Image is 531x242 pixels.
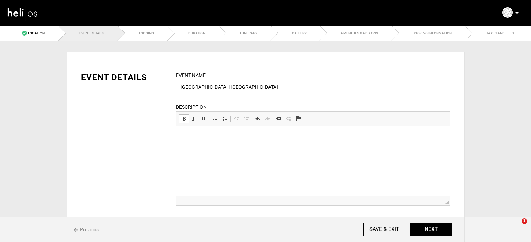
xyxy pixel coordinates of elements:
[199,114,208,123] a: Underline (Ctrl+U)
[176,126,450,196] iframe: Rich Text Editor, editor30
[502,7,513,18] img: 69c28580acdec7dfef23dd98fd2b4dd1.png
[189,114,199,123] a: Italic (Ctrl+I)
[284,114,294,123] a: Unlink
[410,223,452,236] button: NEXT
[176,80,450,94] input: Event Name
[74,228,78,232] img: back%20icon.svg
[220,114,230,123] a: Insert/Remove Bulleted List
[7,4,38,22] img: heli-logo
[241,114,251,123] a: Increase Indent
[179,114,189,123] a: Bold (Ctrl+B)
[28,31,45,35] span: Location
[210,114,220,123] a: Insert/Remove Numbered List
[176,103,207,110] label: Description
[522,218,527,224] span: 1
[445,201,449,204] span: Resize
[74,226,99,233] span: Previous
[294,114,303,123] a: Anchor
[507,218,524,235] iframe: Intercom live chat
[274,114,284,123] a: Link (Ctrl+K)
[263,114,272,123] a: Redo (Ctrl+Y)
[253,114,263,123] a: Undo (Ctrl+Z)
[363,223,405,236] input: SAVE & EXIT
[231,114,241,123] a: Decrease Indent
[176,72,206,79] label: Event Name
[81,71,165,83] div: EVENT DETAILS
